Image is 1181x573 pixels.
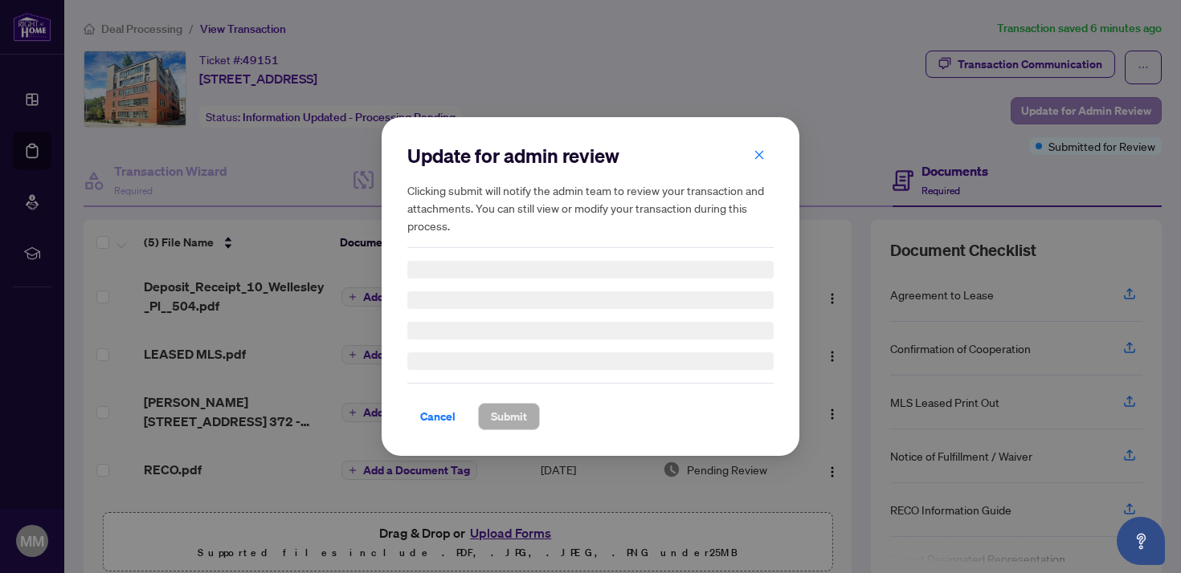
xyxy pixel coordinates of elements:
h5: Clicking submit will notify the admin team to review your transaction and attachments. You can st... [407,181,774,234]
button: Cancel [407,403,468,430]
span: close [754,149,765,161]
button: Submit [478,403,540,430]
span: Cancel [420,404,456,429]
h2: Update for admin review [407,143,774,169]
button: Open asap [1117,517,1165,565]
